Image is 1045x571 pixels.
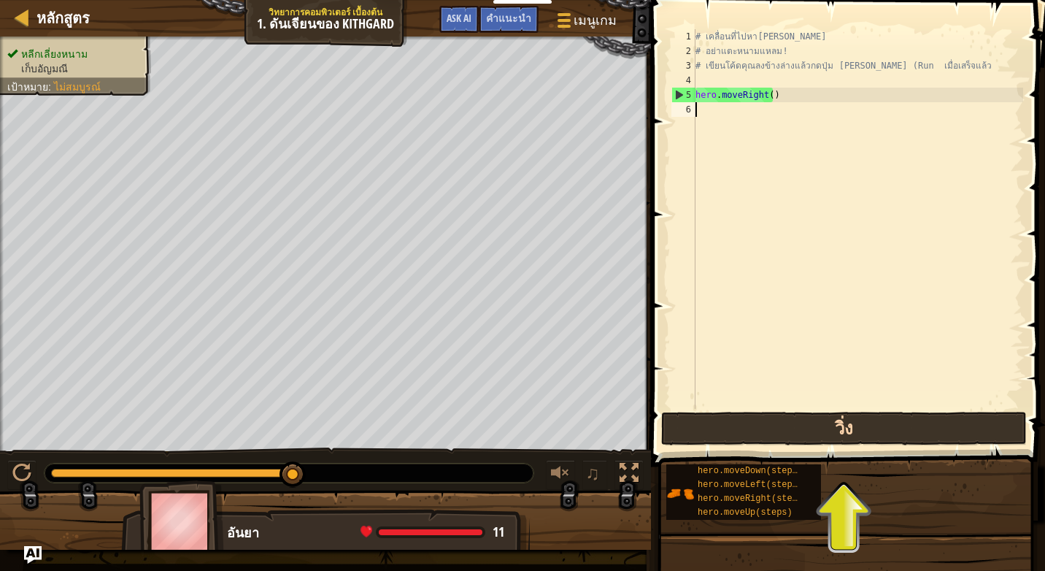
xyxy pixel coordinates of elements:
[661,412,1027,445] button: วิ่ง
[671,58,695,73] div: 3
[21,63,68,74] span: เก็บอัญมณี
[493,523,504,541] span: 11
[36,8,90,28] span: หลักสูตร
[614,460,644,490] button: สลับเป็นเต็มจอ
[7,81,48,93] span: เป้าหมาย
[7,47,140,61] li: หลีกเลี่ยงหนาม
[360,526,504,539] div: health: 11 / 11
[439,6,479,33] button: Ask AI
[698,494,808,504] span: hero.moveRight(steps)
[671,102,695,117] div: 6
[546,460,575,490] button: ปรับระดับเสียง
[666,480,694,507] img: portrait.png
[671,29,695,44] div: 1
[139,480,224,562] img: thang_avatar_frame.png
[486,11,531,25] span: คำแนะนำ
[698,507,793,518] span: hero.moveUp(steps)
[582,460,607,490] button: ♫
[24,546,42,564] button: Ask AI
[574,11,617,30] span: เมนูเกม
[48,81,54,93] span: :
[227,524,515,543] div: อันยา
[447,11,471,25] span: Ask AI
[7,61,140,76] li: เก็บอัญมณี
[29,8,90,28] a: หลักสูตร
[698,480,803,490] span: hero.moveLeft(steps)
[546,6,625,40] button: เมนูเกม
[671,73,695,88] div: 4
[672,88,695,102] div: 5
[585,462,600,484] span: ♫
[671,44,695,58] div: 2
[698,466,803,476] span: hero.moveDown(steps)
[7,460,36,490] button: Ctrl + P: Pause
[54,81,101,93] span: ไม่สมบูรณ์
[21,48,88,60] span: หลีกเลี่ยงหนาม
